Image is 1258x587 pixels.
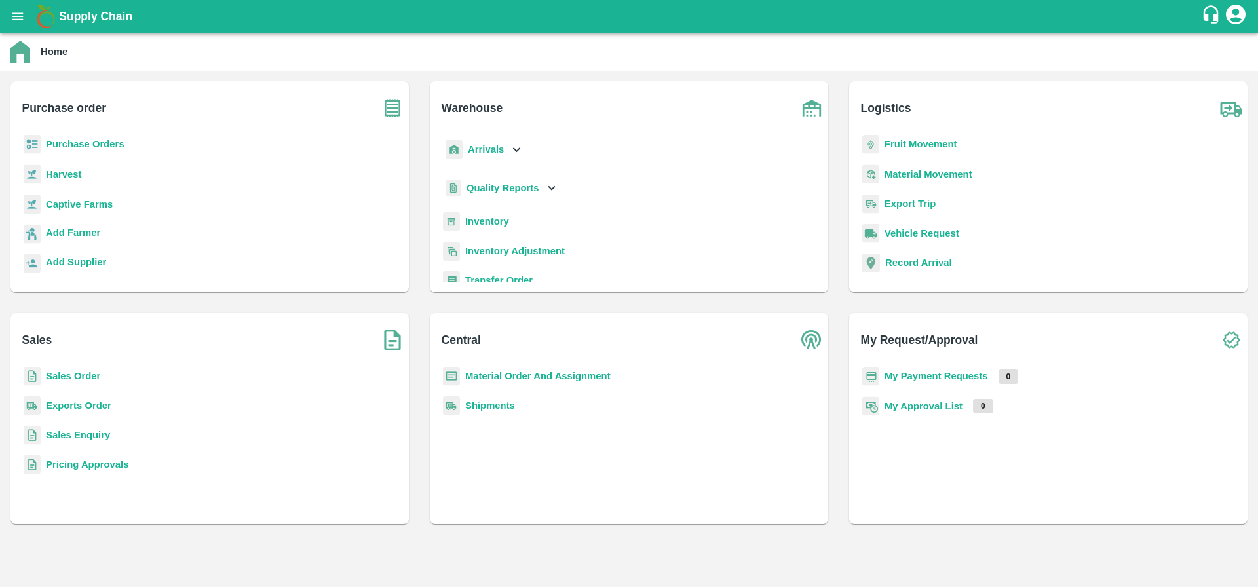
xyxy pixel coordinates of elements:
[468,144,504,155] b: Arrivals
[862,135,879,154] img: fruit
[885,228,959,238] a: Vehicle Request
[465,216,509,227] a: Inventory
[443,271,460,290] img: whTransfer
[1201,5,1224,28] div: customer-support
[885,401,963,411] a: My Approval List
[41,47,67,57] b: Home
[442,331,481,349] b: Central
[22,331,52,349] b: Sales
[885,139,957,149] a: Fruit Movement
[465,400,515,411] a: Shipments
[885,169,972,180] a: Material Movement
[46,169,81,180] a: Harvest
[46,430,110,440] a: Sales Enquiry
[24,164,41,184] img: harvest
[46,459,128,470] a: Pricing Approvals
[465,371,611,381] a: Material Order And Assignment
[46,139,124,149] a: Purchase Orders
[465,246,565,256] a: Inventory Adjustment
[862,195,879,214] img: delivery
[885,371,988,381] a: My Payment Requests
[24,135,41,154] img: reciept
[33,3,59,29] img: logo
[46,255,106,273] a: Add Supplier
[376,92,409,124] img: purchase
[24,455,41,474] img: sales
[446,180,461,197] img: qualityReport
[46,227,100,238] b: Add Farmer
[465,275,533,286] a: Transfer Order
[861,99,911,117] b: Logistics
[443,135,524,164] div: Arrivals
[999,369,1019,384] p: 0
[443,175,559,202] div: Quality Reports
[973,399,993,413] p: 0
[22,99,106,117] b: Purchase order
[885,257,952,268] a: Record Arrival
[46,371,100,381] a: Sales Order
[442,99,503,117] b: Warehouse
[1224,3,1248,30] div: account of current user
[24,225,41,244] img: farmer
[862,224,879,243] img: vehicle
[24,367,41,386] img: sales
[46,257,106,267] b: Add Supplier
[467,183,539,193] b: Quality Reports
[1215,324,1248,356] img: check
[443,396,460,415] img: shipments
[24,254,41,273] img: supplier
[24,396,41,415] img: shipments
[46,400,111,411] a: Exports Order
[862,367,879,386] img: payment
[861,331,978,349] b: My Request/Approval
[443,367,460,386] img: centralMaterial
[59,7,1201,26] a: Supply Chain
[46,225,100,243] a: Add Farmer
[885,199,936,209] a: Export Trip
[795,324,828,356] img: central
[862,396,879,416] img: approval
[862,254,880,272] img: recordArrival
[3,1,33,31] button: open drawer
[24,426,41,445] img: sales
[376,324,409,356] img: soSales
[443,242,460,261] img: inventory
[862,164,879,184] img: material
[59,10,132,23] b: Supply Chain
[24,195,41,214] img: harvest
[795,92,828,124] img: warehouse
[10,41,30,63] img: home
[46,199,113,210] a: Captive Farms
[446,140,463,159] img: whArrival
[443,212,460,231] img: whInventory
[1215,92,1248,124] img: truck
